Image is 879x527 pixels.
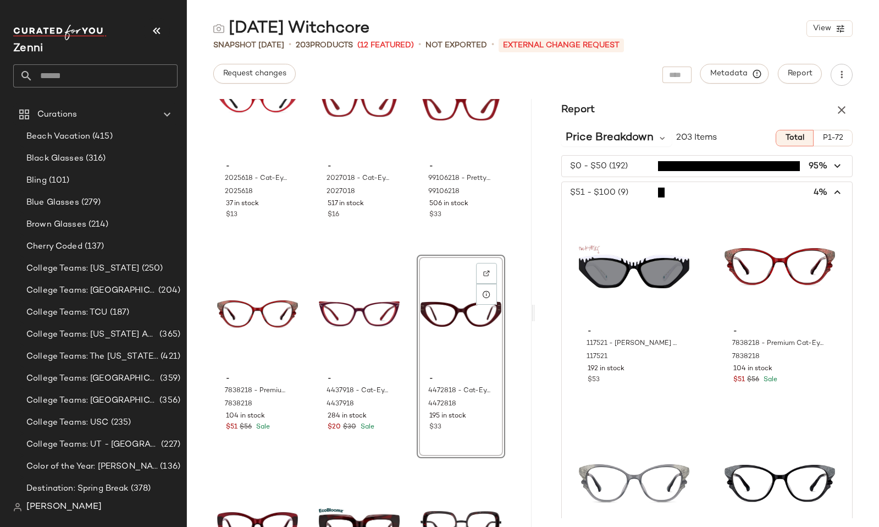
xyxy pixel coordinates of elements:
span: Sale [761,376,777,383]
span: College Teams: [GEOGRAPHIC_DATA][US_STATE] [26,394,157,407]
img: cfy_white_logo.C9jOOHJF.svg [13,25,107,40]
span: (250) [140,262,163,275]
span: Current Company Name [13,43,43,54]
span: $33 [429,210,441,220]
img: 4472818-eyeglasses-front-view.jpg [421,259,501,370]
img: svg%3e [13,503,22,512]
span: (227) [159,438,180,451]
span: P1-72 [822,134,843,142]
span: 104 in stock [733,364,772,374]
span: 104 in stock [226,411,265,421]
span: College Teams: TCU [26,306,108,319]
img: 7838218-eyeglasses-front-view.jpg [217,259,298,370]
span: (235) [109,416,131,429]
span: Metadata [710,69,760,79]
span: 7838218 [732,352,760,362]
span: College Teams: [US_STATE] A&M [26,328,157,341]
span: • [491,39,494,52]
span: Snapshot [DATE] [213,40,284,51]
span: $30 [343,422,356,432]
span: (316) [84,152,106,165]
span: (204) [156,284,180,297]
span: (187) [108,306,130,319]
div: Products [296,40,353,51]
span: 37 in stock [226,199,259,209]
span: Sale [358,424,374,431]
span: View [812,24,831,33]
span: Black Glasses [26,152,84,165]
span: 99106218 - Pretty Purrfect Glasses - Red - Plastic [428,174,491,184]
span: Brown Glasses [26,218,86,231]
button: Report [778,64,822,84]
button: Request changes [213,64,296,84]
span: 203 [296,41,310,50]
span: - [226,374,289,384]
span: 192 in stock [588,364,624,374]
span: $13 [226,210,237,220]
span: Curations [37,108,77,121]
span: 99106218 [428,187,460,197]
span: (365) [157,328,180,341]
span: Blue Glasses [26,196,79,209]
span: 7838218 - Premium Cat-Eye Glasses - Red - Mixed [732,339,825,349]
img: 4437918-eyeglasses-front-view.jpg [319,259,400,370]
span: Price Breakdown [566,130,654,146]
span: $53 [588,375,600,385]
span: $16 [328,210,339,220]
span: 203 Items [676,131,717,145]
span: Total [785,134,804,142]
button: $0 - $50 (192)95% [562,156,853,177]
span: Request changes [223,69,286,78]
button: Metadata [700,64,769,84]
span: Report [787,69,812,78]
span: 284 in stock [328,411,367,421]
span: College Teams: The [US_STATE] State [26,350,158,363]
span: Sale [254,424,270,431]
span: 4472818 [428,399,456,409]
img: svg%3e [213,23,224,34]
span: (378) [129,482,151,495]
span: College Teams: [GEOGRAPHIC_DATA] [26,284,156,297]
span: 7838218 [225,399,252,409]
span: 117521 - [PERSON_NAME] Glasses - Black - Acetate [587,339,679,349]
img: 7838218-eyeglasses-front-view.jpg [725,211,835,322]
button: P1-72 [814,130,853,146]
span: Beach Vacation [26,130,90,143]
span: • [289,39,291,52]
span: - [328,374,391,384]
span: $56 [747,375,759,385]
span: 7838218 - Premium Cat-Eye Glasses - Red - Mixed [225,386,288,396]
span: - [328,162,391,172]
button: Total [776,130,814,146]
span: 2025618 - Cat-Eye Glasses - Red - Plastic [225,174,288,184]
span: College Teams: USC [26,416,109,429]
span: 2027018 [327,187,355,197]
span: - [588,327,681,337]
span: (421) [158,350,180,363]
span: (214) [86,218,109,231]
span: (12 Featured) [357,40,414,51]
div: [DATE] Witchcore [213,18,369,40]
p: External Change Request [499,39,624,52]
span: 2027018 - Cat-Eye Glasses - Red - Plastic [327,174,390,184]
button: View [806,20,853,37]
span: 4472818 - Cat-Eye Glasses - Red - Acetate [428,386,491,396]
span: College Teams: [US_STATE] [26,262,140,275]
span: 117521 [587,352,607,362]
span: Bling [26,174,47,187]
span: $51 [733,375,745,385]
span: (136) [158,460,180,473]
span: Destination: Spring Break [26,482,129,495]
span: College Teams: [GEOGRAPHIC_DATA] [26,372,158,385]
span: - [429,162,493,172]
span: (101) [47,174,70,187]
img: 117521-sunglasses-front-view.jpg [579,211,689,322]
button: $51 - $100 (9)4% [562,182,853,203]
span: $56 [240,422,252,432]
h3: Report [535,102,621,118]
span: - [226,162,289,172]
span: 506 in stock [429,199,468,209]
span: 4437918 - Cat-Eye Glasses - Red - Acetate [327,386,390,396]
span: (359) [158,372,180,385]
span: Not Exported [425,40,487,51]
